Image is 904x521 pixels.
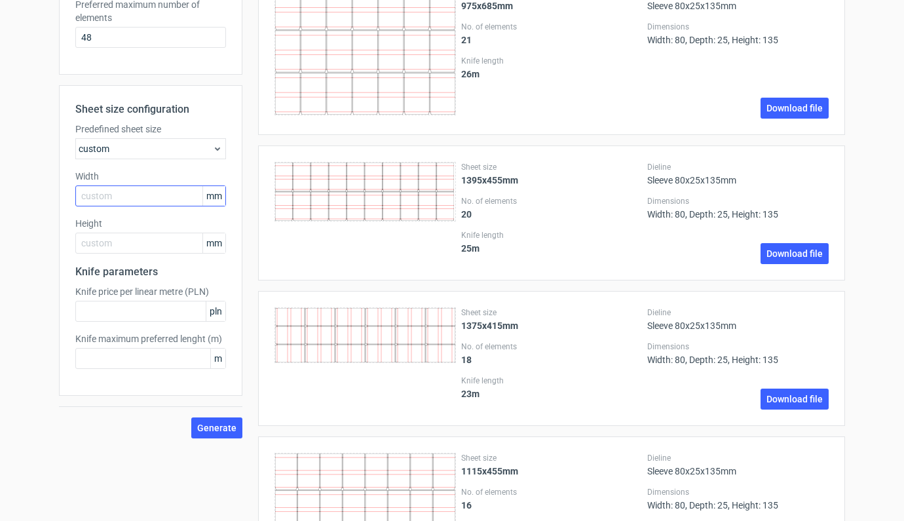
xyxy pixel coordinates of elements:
strong: 20 [461,209,472,220]
div: Sleeve 80x25x135mm [647,307,829,331]
strong: 1375x415mm [461,320,518,331]
label: No. of elements [461,487,643,497]
strong: 1395x455mm [461,175,518,185]
div: Width: 80, Depth: 25, Height: 135 [647,196,829,220]
h2: Knife parameters [75,264,226,280]
label: Sheet size [461,307,643,318]
a: Download file [761,389,829,410]
div: Sleeve 80x25x135mm [647,453,829,476]
label: No. of elements [461,22,643,32]
h2: Sheet size configuration [75,102,226,117]
label: Knife length [461,376,643,386]
label: Dimensions [647,487,829,497]
div: Width: 80, Depth: 25, Height: 135 [647,22,829,45]
label: Predefined sheet size [75,123,226,136]
label: No. of elements [461,341,643,352]
label: Dimensions [647,341,829,352]
label: Width [75,170,226,183]
label: Dimensions [647,196,829,206]
input: custom [75,185,226,206]
strong: 16 [461,500,472,511]
label: Dieline [647,307,829,318]
strong: 975x685mm [461,1,513,11]
strong: 23 m [461,389,480,399]
span: m [210,349,225,368]
label: Sheet size [461,453,643,463]
label: Sheet size [461,162,643,172]
a: Download file [761,98,829,119]
div: Width: 80, Depth: 25, Height: 135 [647,341,829,365]
label: Dieline [647,453,829,463]
span: Generate [197,423,236,433]
strong: 21 [461,35,472,45]
label: Dieline [647,162,829,172]
span: mm [202,233,225,253]
strong: 26 m [461,69,480,79]
span: pln [206,301,225,321]
input: custom [75,233,226,254]
a: Download file [761,243,829,264]
label: Height [75,217,226,230]
label: Knife length [461,56,643,66]
div: Sleeve 80x25x135mm [647,162,829,185]
label: Knife length [461,230,643,241]
div: custom [75,138,226,159]
span: mm [202,186,225,206]
button: Generate [191,417,242,438]
strong: 18 [461,355,472,365]
div: Width: 80, Depth: 25, Height: 135 [647,487,829,511]
strong: 1115x455mm [461,466,518,476]
label: Dimensions [647,22,829,32]
label: Knife maximum preferred lenght (m) [75,332,226,345]
label: Knife price per linear metre (PLN) [75,285,226,298]
label: No. of elements [461,196,643,206]
strong: 25 m [461,243,480,254]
